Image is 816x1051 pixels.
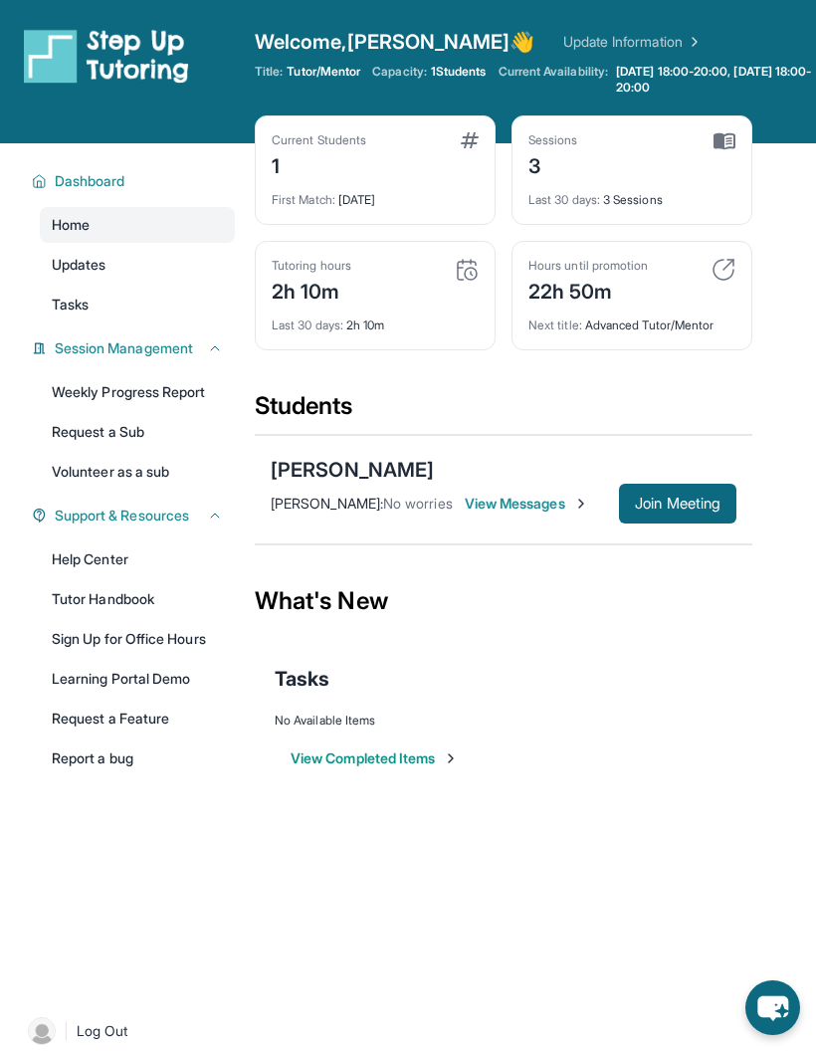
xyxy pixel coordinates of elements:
span: Welcome, [PERSON_NAME] 👋 [255,28,535,56]
img: Chevron-Right [573,496,589,512]
a: Report a bug [40,740,235,776]
img: card [455,258,479,282]
button: chat-button [745,980,800,1035]
span: No worries [383,495,453,512]
a: Home [40,207,235,243]
span: Tutor/Mentor [287,64,360,80]
a: Learning Portal Demo [40,661,235,697]
div: Tutoring hours [272,258,351,274]
span: First Match : [272,192,335,207]
span: Capacity: [372,64,427,80]
a: Update Information [563,32,703,52]
div: Hours until promotion [528,258,648,274]
a: Tasks [40,287,235,322]
span: Updates [52,255,106,275]
img: card [712,258,735,282]
div: [DATE] [272,180,479,208]
img: user-img [28,1017,56,1045]
span: Current Availability: [499,64,608,96]
img: card [714,132,735,150]
span: Support & Resources [55,506,189,525]
button: View Completed Items [291,748,459,768]
div: No Available Items [275,713,732,729]
div: [PERSON_NAME] [271,456,434,484]
span: Dashboard [55,171,125,191]
a: Help Center [40,541,235,577]
button: Join Meeting [619,484,736,524]
div: Advanced Tutor/Mentor [528,306,735,333]
a: [DATE] 18:00-20:00, [DATE] 18:00-20:00 [612,64,816,96]
span: Tasks [52,295,89,315]
span: View Messages [465,494,589,514]
span: Last 30 days : [528,192,600,207]
span: [PERSON_NAME] : [271,495,383,512]
a: Tutor Handbook [40,581,235,617]
img: logo [24,28,189,84]
div: 2h 10m [272,306,479,333]
span: Last 30 days : [272,317,343,332]
div: 3 [528,148,578,180]
div: Sessions [528,132,578,148]
span: Next title : [528,317,582,332]
a: Updates [40,247,235,283]
img: Chevron Right [683,32,703,52]
span: Log Out [77,1021,128,1041]
div: Current Students [272,132,366,148]
span: Tasks [275,665,329,693]
span: Session Management [55,338,193,358]
a: Weekly Progress Report [40,374,235,410]
div: 3 Sessions [528,180,735,208]
span: Title: [255,64,283,80]
a: Request a Sub [40,414,235,450]
div: 2h 10m [272,274,351,306]
a: Sign Up for Office Hours [40,621,235,657]
img: card [461,132,479,148]
div: 22h 50m [528,274,648,306]
span: Join Meeting [635,498,720,510]
span: | [64,1019,69,1043]
span: [DATE] 18:00-20:00, [DATE] 18:00-20:00 [616,64,812,96]
button: Session Management [47,338,223,358]
a: Request a Feature [40,701,235,736]
span: Home [52,215,90,235]
button: Support & Resources [47,506,223,525]
span: 1 Students [431,64,487,80]
div: What's New [255,557,752,645]
a: Volunteer as a sub [40,454,235,490]
button: Dashboard [47,171,223,191]
div: 1 [272,148,366,180]
div: Students [255,390,752,434]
